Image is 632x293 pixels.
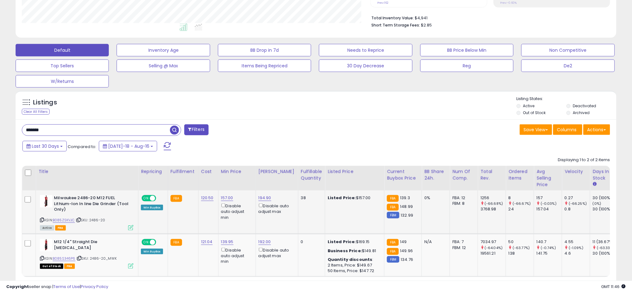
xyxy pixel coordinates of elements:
img: 31GSQ3kwrfL._SL40_.jpg [40,239,52,252]
button: Reg [420,60,514,72]
a: 121.04 [201,239,213,245]
a: 192.00 [258,239,271,245]
div: BB Share 24h. [424,168,447,181]
div: Repricing [141,168,165,175]
small: (-66.67%) [513,201,531,206]
div: $169.15 [328,239,379,245]
h5: Listings [33,98,57,107]
div: FBM: 8 [452,201,473,206]
div: 4.6 [565,251,590,256]
b: Listed Price: [328,239,356,245]
a: 139.95 [221,239,234,245]
a: B085S346P6 [53,256,75,261]
div: 38 [301,195,320,201]
div: Win BuyBox [141,205,163,210]
div: 2 Items, Price: $149.67 [328,262,379,268]
div: Win BuyBox [141,249,163,254]
small: FBA [387,239,398,246]
b: Milwaukee 2486-20 M12 FUEL Lithium-Ion In line Die Grinder (Tool Only) [54,195,130,214]
small: (-63.33%) [597,245,615,250]
small: FBA [171,195,182,202]
div: 8 [509,195,534,201]
button: Items Being Repriced [218,60,311,72]
span: | SKU: 2486-20_MWK [76,256,117,261]
div: Days In Stock [593,168,615,181]
div: 138 [509,251,534,256]
div: Title [38,168,136,175]
div: 0% [424,195,445,201]
span: | SKU: 2486-20 [76,218,105,223]
p: Listing States: [517,96,616,102]
div: $157.00 [328,195,379,201]
div: Ordered Items [509,168,531,181]
small: (-1.09%) [569,245,583,250]
div: Clear All Filters [22,109,50,115]
b: Business Price: [328,248,362,254]
div: 141.75 [537,251,562,256]
div: 0.27 [565,195,590,201]
small: (-66.68%) [485,201,503,206]
li: $4,941 [371,14,605,21]
div: ASIN: [40,239,133,268]
div: 0.8 [565,206,590,212]
div: : [328,257,379,262]
small: (-0.74%) [541,245,556,250]
b: Listed Price: [328,195,356,201]
div: Num of Comp. [452,168,475,181]
div: 30 (100%) [593,251,618,256]
a: B085ZSKVJC [53,218,75,223]
div: 0 [301,239,320,245]
button: BB Price Below Min [420,44,514,56]
span: 149 [400,239,407,245]
span: ON [142,240,150,245]
b: M12 1/4" Straight Die [MEDICAL_DATA] [54,239,130,252]
button: Default [16,44,109,56]
div: 30 (100%) [593,206,618,212]
small: Days In Stock. [593,181,596,187]
small: FBM [387,212,399,219]
small: FBA [171,239,182,246]
div: Fulfillment [171,168,196,175]
div: Disable auto adjust max [258,247,293,259]
span: 148.99 [400,204,413,209]
small: FBA [387,204,398,211]
div: 50 [509,239,534,245]
span: FBA [64,264,75,269]
small: (-0.03%) [541,201,557,206]
button: De2 [521,60,615,72]
span: 132.99 [401,212,413,218]
b: Total Inventory Value: [371,15,414,21]
div: Total Rev. [480,168,503,181]
small: Prev: -0.60% [500,1,517,5]
div: seller snap | | [6,284,108,290]
div: 30 (100%) [593,195,618,201]
button: Needs to Reprice [319,44,412,56]
div: 1256 [480,195,506,201]
div: Disable auto adjust max [258,202,293,214]
span: All listings that are currently out of stock and unavailable for purchase on Amazon [40,264,63,269]
div: Fulfillable Quantity [301,168,322,181]
div: 157 [537,195,562,201]
span: [DATE]-18 - Aug-16 [108,143,149,149]
span: 134.76 [401,257,413,262]
span: OFF [155,196,165,201]
div: 11 (36.67%) [593,239,618,245]
div: Disable auto adjust min [221,202,251,220]
span: 2025-09-16 11:46 GMT [601,284,626,290]
label: Deactivated [573,103,596,108]
div: 50 Items, Price: $147.72 [328,268,379,274]
div: Current Buybox Price [387,168,419,181]
button: W/Returns [16,75,109,88]
button: [DATE]-18 - Aug-16 [99,141,157,151]
a: Privacy Policy [81,284,108,290]
div: [PERSON_NAME] [258,168,296,175]
span: 149.96 [400,248,413,254]
div: FBA: 12 [452,195,473,201]
a: Terms of Use [53,284,80,290]
strong: Copyright [6,284,29,290]
img: 316w80ElCOL._SL40_.jpg [40,195,52,208]
button: Save View [520,124,552,135]
small: (0%) [593,201,601,206]
b: Short Term Storage Fees: [371,22,420,28]
div: Displaying 1 to 2 of 2 items [558,157,610,163]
